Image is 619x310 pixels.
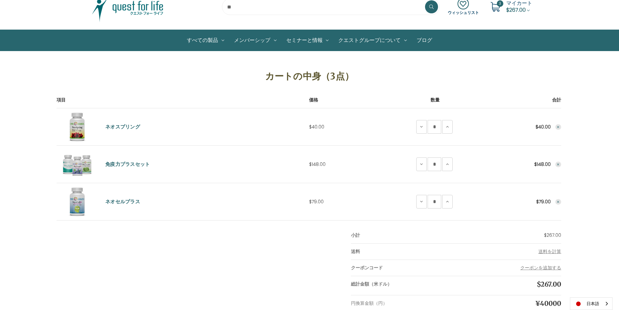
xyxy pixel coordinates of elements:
[281,30,334,51] a: セミナーと情報
[351,300,456,307] p: 円換算金額（円）
[538,248,561,255] button: 送料を計算
[57,97,309,108] th: 項目
[351,232,360,238] strong: 小計
[105,123,140,131] a: ネオスプリング
[309,198,324,205] span: $79.00
[351,264,383,271] strong: クーポンコード
[105,198,140,206] a: ネオセルプラス
[555,199,561,205] button: Remove NeoCell Plus from cart
[477,97,561,108] th: 合計
[544,232,561,238] span: $267.00
[570,297,613,310] div: Language
[520,264,561,271] button: クーポンを追加する
[309,161,326,168] span: $148.00
[497,0,503,7] span: 3
[412,30,437,51] a: ブログ
[309,97,393,108] th: 価格
[538,248,561,255] span: 送料を計算
[393,97,477,108] th: 数量
[428,120,441,134] input: NeoSpring
[534,161,551,168] strong: $148.00
[535,124,551,130] strong: $40.00
[428,157,441,171] input: Immune Plus Set
[536,198,551,205] strong: $79.00
[351,248,360,255] strong: 送料
[555,162,561,168] button: Remove Immune Plus Set from cart
[333,30,412,51] a: クエストグループについて
[351,281,392,287] strong: 総計金額（米ドル）
[105,161,150,168] a: 免疫力プラスセット
[309,124,324,130] span: $40.00
[229,30,281,51] a: メンバーシップ
[57,69,562,83] h1: カートの中身（3点）
[535,299,561,307] span: ¥40000
[570,298,612,310] a: 日本語
[506,6,526,14] span: $267.00
[428,195,441,209] input: NeoCell Plus
[555,124,561,130] button: Remove NeoSpring from cart
[570,297,613,310] aside: Language selected: 日本語
[182,30,229,51] a: すべての製品
[537,280,561,288] span: $267.00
